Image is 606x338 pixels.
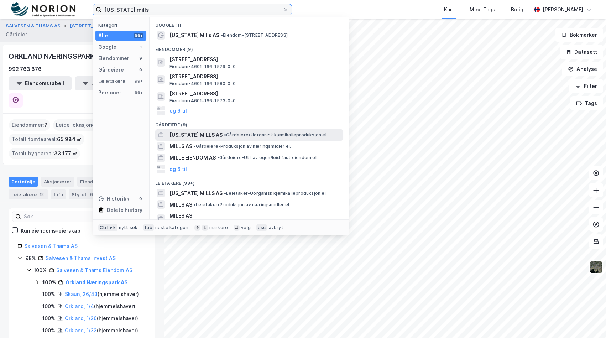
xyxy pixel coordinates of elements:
[169,201,192,209] span: MILLS AS
[42,278,56,287] div: 100%
[511,5,523,14] div: Bolig
[9,76,72,90] button: Eiendomstabell
[98,194,129,203] div: Historikk
[6,22,62,30] button: SALVESEN & THAMS AS
[143,224,154,231] div: tab
[9,148,80,159] div: Totalt byggareal :
[101,4,283,15] input: Søk på adresse, matrikkel, gårdeiere, leietakere eller personer
[138,196,143,202] div: 0
[169,106,187,115] button: og 6 til
[119,225,138,230] div: nytt søk
[169,64,236,69] span: Eiendom • 4601-166-1579-0-0
[24,243,78,249] a: Salvesen & Thams AS
[107,206,142,214] div: Delete history
[65,302,135,311] div: ( hjemmelshaver )
[138,44,143,50] div: 1
[42,290,55,298] div: 100%
[65,326,138,335] div: ( hjemmelshaver )
[268,225,283,230] div: avbryt
[241,225,251,230] div: velg
[560,45,603,59] button: Datasett
[221,32,223,38] span: •
[98,224,117,231] div: Ctrl + k
[194,202,290,208] span: Leietaker • Produksjon av næringsmidler el.
[42,302,55,311] div: 100%
[42,314,55,323] div: 100%
[169,212,340,220] span: MILES AS
[41,177,74,187] div: Aksjonærer
[224,191,327,196] span: Leietaker • Uorganisk kjemikalieproduksjon el.
[194,144,291,149] span: Gårdeiere • Produksjon av næringsmidler el.
[169,154,216,162] span: MILLE EIENDOM AS
[470,5,495,14] div: Mine Tags
[66,279,128,285] a: Orkland Næringspark AS
[51,189,66,199] div: Info
[224,132,226,137] span: •
[25,254,36,262] div: 98%
[169,89,340,98] span: [STREET_ADDRESS]
[65,291,98,297] a: Skaun, 26/43
[150,17,349,30] div: Google (1)
[21,227,80,235] div: Kun eiendoms-eierskap
[569,79,603,93] button: Filter
[221,32,288,38] span: Eiendom • [STREET_ADDRESS]
[53,119,104,131] div: Leide lokasjoner :
[150,175,349,188] div: Leietakere (99+)
[9,134,84,145] div: Totalt tomteareal :
[169,72,340,81] span: [STREET_ADDRESS]
[543,5,583,14] div: [PERSON_NAME]
[194,202,196,207] span: •
[56,267,132,273] a: Salvesen & Thams Eiendom AS
[98,31,108,40] div: Alle
[9,51,108,62] div: ORKLAND NÆRINGSPARK AS
[88,191,95,198] div: 6
[217,155,318,161] span: Gårdeiere • Utl. av egen/leid fast eiendom el.
[54,149,77,158] span: 33 177 ㎡
[98,22,146,28] div: Kategori
[65,315,97,321] a: Orkland, 1/26
[98,54,129,63] div: Eiendommer
[75,76,138,90] button: Leietakertabell
[46,255,116,261] a: Salvesen & Thams Invest AS
[77,177,121,187] div: Eiendommer
[169,131,223,139] span: [US_STATE] MILLS AS
[155,225,189,230] div: neste kategori
[570,304,606,338] div: Kontrollprogram for chat
[9,119,50,131] div: Eiendommer :
[9,65,42,73] div: 992 763 876
[98,88,121,97] div: Personer
[57,135,82,144] span: 65 984 ㎡
[65,314,138,323] div: ( hjemmelshaver )
[169,98,236,104] span: Eiendom • 4601-166-1573-0-0
[169,31,219,40] span: [US_STATE] Mills AS
[134,33,143,38] div: 99+
[9,177,38,187] div: Portefølje
[34,266,47,275] div: 100%
[194,144,196,149] span: •
[65,327,97,333] a: Orkland, 1/32
[444,5,454,14] div: Kart
[98,66,124,74] div: Gårdeiere
[150,41,349,54] div: Eiendommer (9)
[98,77,126,85] div: Leietakere
[562,62,603,76] button: Analyse
[224,191,226,196] span: •
[169,189,223,198] span: [US_STATE] MILLS AS
[570,96,603,110] button: Tags
[65,303,94,309] a: Orkland, 1/4
[9,189,48,199] div: Leietakere
[138,56,143,61] div: 9
[70,22,118,30] button: [STREET_ADDRESS]
[134,90,143,95] div: 99+
[256,224,267,231] div: esc
[570,304,606,338] iframe: Chat Widget
[98,43,116,51] div: Google
[169,142,192,151] span: MILLS AS
[21,211,99,222] input: Søk
[169,165,187,173] button: og 6 til
[11,2,75,17] img: norion-logo.80e7a08dc31c2e691866.png
[38,191,45,198] div: 18
[169,81,236,87] span: Eiendom • 4601-166-1580-0-0
[150,116,349,129] div: Gårdeiere (9)
[217,155,219,160] span: •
